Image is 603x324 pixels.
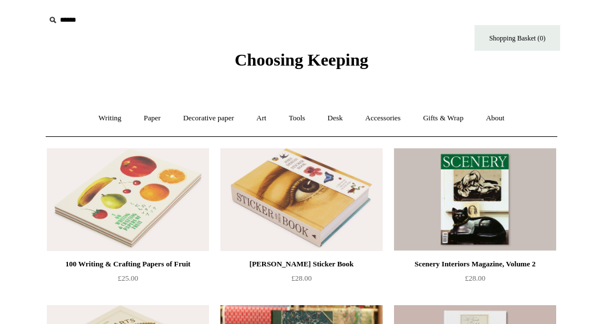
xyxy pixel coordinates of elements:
a: 100 Writing & Crafting Papers of Fruit 100 Writing & Crafting Papers of Fruit [47,148,209,251]
div: [PERSON_NAME] Sticker Book [223,257,380,271]
img: John Derian Sticker Book [220,148,383,251]
a: Accessories [355,103,411,133]
a: Scenery Interiors Magazine, Volume 2 Scenery Interiors Magazine, Volume 2 [394,148,556,251]
a: [PERSON_NAME] Sticker Book £28.00 [220,257,383,304]
a: About [476,103,515,133]
span: £25.00 [118,274,138,282]
div: 100 Writing & Crafting Papers of Fruit [50,257,206,271]
a: Desk [317,103,353,133]
a: Paper [134,103,171,133]
a: Writing [89,103,132,133]
img: Scenery Interiors Magazine, Volume 2 [394,148,556,251]
a: Gifts & Wrap [413,103,474,133]
a: Art [246,103,276,133]
div: Scenery Interiors Magazine, Volume 2 [397,257,553,271]
span: Choosing Keeping [235,50,368,69]
span: £28.00 [465,274,485,282]
a: 100 Writing & Crafting Papers of Fruit £25.00 [47,257,209,304]
span: £28.00 [291,274,312,282]
a: Shopping Basket (0) [475,25,560,51]
a: Choosing Keeping [235,59,368,67]
a: Tools [279,103,316,133]
a: Scenery Interiors Magazine, Volume 2 £28.00 [394,257,556,304]
img: 100 Writing & Crafting Papers of Fruit [47,148,209,251]
a: John Derian Sticker Book John Derian Sticker Book [220,148,383,251]
a: Decorative paper [173,103,244,133]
